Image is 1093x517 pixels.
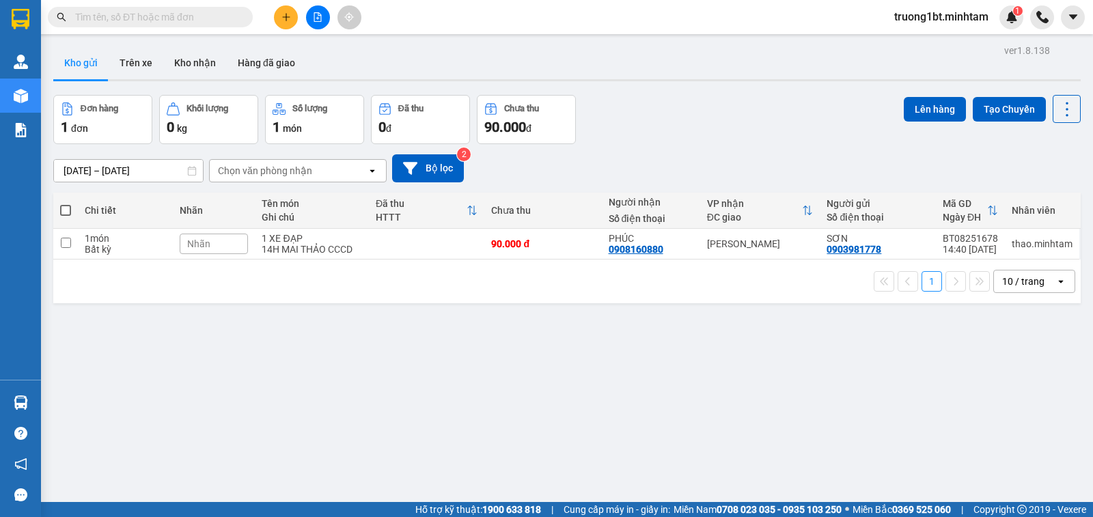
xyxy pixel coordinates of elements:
div: Số điện thoại [827,212,929,223]
div: 14:40 [DATE] [943,244,998,255]
button: Đơn hàng1đơn [53,95,152,144]
div: Số điện thoại [609,213,693,224]
div: 1 XE ĐẠP [262,233,361,244]
span: copyright [1017,505,1027,514]
span: notification [14,458,27,471]
span: question-circle [14,427,27,440]
button: Số lượng1món [265,95,364,144]
div: Chưa thu [491,205,594,216]
div: Số lượng [292,104,327,113]
span: món [283,123,302,134]
div: 14H MAI THẢO CCCD [262,244,361,255]
div: VP nhận [707,198,803,209]
span: đ [386,123,391,134]
div: ĐC giao [707,212,803,223]
span: Cung cấp máy in - giấy in: [564,502,670,517]
div: Chọn văn phòng nhận [218,164,312,178]
span: 1 [61,119,68,135]
span: search [57,12,66,22]
img: solution-icon [14,123,28,137]
div: ver 1.8.138 [1004,43,1050,58]
img: warehouse-icon [14,89,28,103]
span: Nhãn [187,238,210,249]
span: message [14,488,27,501]
span: 0 [378,119,386,135]
button: plus [274,5,298,29]
button: Hàng đã giao [227,46,306,79]
span: file-add [313,12,322,22]
div: Đã thu [376,198,467,209]
div: Bất kỳ [85,244,166,255]
div: Nhân viên [1012,205,1073,216]
button: 1 [922,271,942,292]
div: 0903981778 [827,244,881,255]
img: warehouse-icon [14,395,28,410]
div: Chi tiết [85,205,166,216]
div: [PERSON_NAME] [707,238,814,249]
span: | [961,502,963,517]
div: 1 món [85,233,166,244]
div: Tên món [262,198,361,209]
span: 90.000 [484,119,526,135]
button: Khối lượng0kg [159,95,258,144]
span: đơn [71,123,88,134]
span: kg [177,123,187,134]
span: | [551,502,553,517]
input: Select a date range. [54,160,203,182]
strong: 1900 633 818 [482,504,541,515]
div: Mã GD [943,198,987,209]
span: ⚪️ [845,507,849,512]
button: caret-down [1061,5,1085,29]
span: Miền Nam [674,502,842,517]
button: Lên hàng [904,97,966,122]
div: Nhãn [180,205,248,216]
span: đ [526,123,531,134]
svg: open [367,165,378,176]
div: thao.minhtam [1012,238,1073,249]
button: file-add [306,5,330,29]
th: Toggle SortBy [700,193,820,229]
span: plus [281,12,291,22]
div: Đơn hàng [81,104,118,113]
button: Kho gửi [53,46,109,79]
div: 10 / trang [1002,275,1044,288]
input: Tìm tên, số ĐT hoặc mã đơn [75,10,236,25]
img: phone-icon [1036,11,1049,23]
sup: 1 [1013,6,1023,16]
div: Ngày ĐH [943,212,987,223]
div: Đã thu [398,104,424,113]
strong: 0369 525 060 [892,504,951,515]
div: Người gửi [827,198,929,209]
button: Bộ lọc [392,154,464,182]
span: aim [344,12,354,22]
div: PHÚC [609,233,693,244]
div: BT08251678 [943,233,998,244]
th: Toggle SortBy [369,193,485,229]
div: Chưa thu [504,104,539,113]
strong: 0708 023 035 - 0935 103 250 [717,504,842,515]
span: Hỗ trợ kỹ thuật: [415,502,541,517]
span: caret-down [1067,11,1079,23]
div: Ghi chú [262,212,361,223]
img: warehouse-icon [14,55,28,69]
span: 1 [273,119,280,135]
span: 0 [167,119,174,135]
span: 1 [1015,6,1020,16]
th: Toggle SortBy [936,193,1005,229]
div: 0908160880 [609,244,663,255]
sup: 2 [457,148,471,161]
button: Đã thu0đ [371,95,470,144]
span: Miền Bắc [853,502,951,517]
button: Trên xe [109,46,163,79]
button: aim [337,5,361,29]
button: Kho nhận [163,46,227,79]
button: Tạo Chuyến [973,97,1046,122]
div: SƠN [827,233,929,244]
div: Khối lượng [186,104,228,113]
img: logo-vxr [12,9,29,29]
span: truong1bt.minhtam [883,8,999,25]
button: Chưa thu90.000đ [477,95,576,144]
div: Người nhận [609,197,693,208]
div: HTTT [376,212,467,223]
div: 90.000 đ [491,238,594,249]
